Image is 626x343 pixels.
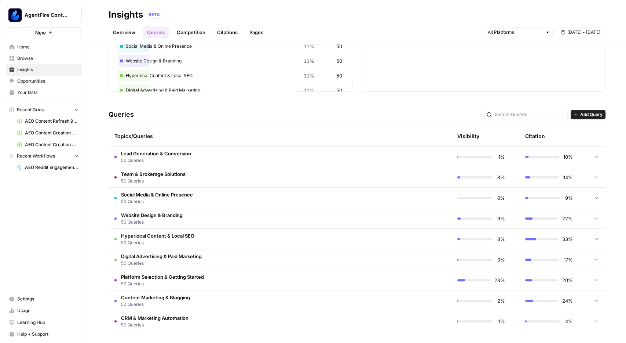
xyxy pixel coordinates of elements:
div: Citation [525,126,545,146]
span: Platform Selection & Getting Started [121,273,204,281]
div: Visibility [457,133,479,140]
span: 50 Queries [121,198,193,205]
span: 8% [497,174,505,181]
span: 50 Queries [121,239,194,246]
span: 50 [336,72,342,79]
span: 50 [336,87,342,94]
a: Browse [6,53,82,64]
a: Competition [172,26,210,38]
button: Add Query [571,110,605,119]
span: 11% [304,57,314,65]
span: 11% [304,87,314,94]
a: Settings [6,293,82,305]
img: AgentFire Content Logo [8,8,22,22]
span: 50 Queries [121,260,202,267]
span: 23% [494,277,505,284]
a: AEO Reddit Engagement - Fork [14,162,82,173]
span: Home [17,44,78,50]
span: Recent Workflows [17,153,55,159]
input: Search Queries [495,111,565,118]
span: 50 Queries [121,178,186,184]
span: AEO Content Creation 9-15 [25,130,78,136]
span: Your Data [17,89,78,96]
span: 4% [564,318,573,325]
span: 50 [336,43,342,50]
span: Website Design & Branding [121,212,183,219]
span: Recent Grids [17,106,44,113]
a: Usage [6,305,82,317]
span: 11% [304,72,314,79]
span: 24% [562,297,573,304]
span: 22% [562,215,573,222]
span: 2% [497,297,505,304]
button: Help + Support [6,328,82,340]
span: 17% [564,256,573,263]
a: Pages [245,26,268,38]
a: Insights [6,64,82,76]
span: AEO Content Creation 9-29 [25,141,78,148]
button: Recent Workflows [6,151,82,162]
span: 1% [497,318,505,325]
a: Overview [109,26,140,38]
a: Citations [213,26,242,38]
span: 10% [563,153,573,160]
span: 11% [304,43,314,50]
div: Hyperlocal Content & Local SEO [118,70,344,82]
button: Workspace: AgentFire Content [6,6,82,24]
span: 14% [563,174,573,181]
div: Insights [109,9,143,21]
span: 50 [336,57,342,65]
span: Settings [17,296,78,302]
div: Website Design & Branding [118,55,344,67]
span: 0% [497,194,505,202]
span: Browse [17,55,78,62]
span: CRM & Marketing Automation [121,314,188,322]
span: 8% [497,235,505,243]
span: Learning Hub [17,319,78,326]
span: 9% [564,194,573,202]
div: Social Media & Online Presence [118,40,344,52]
h3: Queries [109,109,134,120]
span: Lead Generation & Conversion [121,150,191,157]
span: 3% [497,256,505,263]
span: AEO Reddit Engagement - Fork [25,164,78,171]
button: Recent Grids [6,104,82,115]
a: Learning Hub [6,317,82,328]
span: AEO Content Refresh 9-15 [25,118,78,124]
span: [DATE] - [DATE] [567,29,600,36]
span: Team & Brokerage Solutions [121,170,186,178]
button: New [6,27,82,38]
span: Add Query [580,111,603,118]
span: 50 Queries [121,281,204,287]
span: Digital Advertising & Paid Marketing [121,253,202,260]
span: Hyperlocal Content & Local SEO [121,232,194,239]
span: Opportunities [17,78,78,84]
a: Your Data [6,87,82,98]
span: Content Marketing & Blogging [121,294,190,301]
span: 9% [497,215,505,222]
span: 50 Queries [121,157,191,164]
span: 50 Queries [121,322,188,328]
span: Insights [17,66,78,73]
div: Topics/Queries [114,126,376,146]
input: All Platforms [488,29,542,36]
span: Usage [17,307,78,314]
a: AEO Content Refresh 9-15 [14,115,82,127]
span: 1% [497,153,505,160]
a: AEO Content Creation 9-15 [14,127,82,139]
div: Digital Advertising & Paid Marketing [118,84,344,96]
a: AEO Content Creation 9-29 [14,139,82,151]
span: Help + Support [17,331,78,337]
span: 20% [562,277,573,284]
span: 50 Queries [121,219,183,225]
span: AgentFire Content [25,11,69,19]
a: Opportunities [6,75,82,87]
span: Social Media & Online Presence [121,191,193,198]
a: Queries [143,26,169,38]
a: Home [6,41,82,53]
div: BETA [146,11,162,18]
span: 50 Queries [121,301,190,308]
span: New [35,29,46,36]
span: 33% [562,235,573,243]
button: [DATE] - [DATE] [556,28,605,37]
